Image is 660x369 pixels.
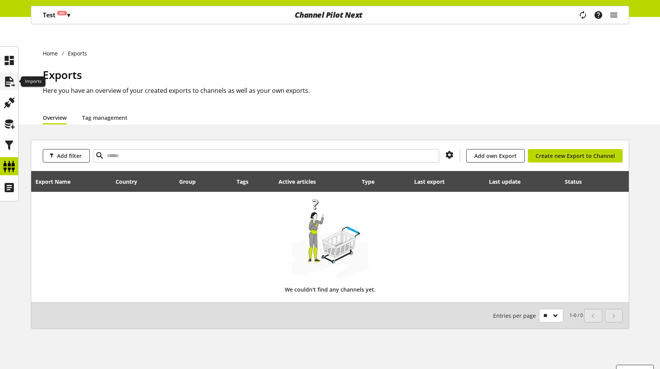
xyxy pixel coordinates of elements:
span: Entries per page [493,312,539,320]
div: Group [179,178,203,186]
a: Add own Export [466,149,525,163]
span: Exports [43,67,82,82]
div: Status [565,178,589,186]
div: Imports [21,76,45,87]
div: Tags [237,178,249,186]
small: 1-0 / 0 [493,309,583,322]
div: Active articles [279,178,324,186]
p: Test [43,10,70,20]
div: Last update [489,178,528,186]
nav: main navigation [31,6,629,24]
div: Export Name [35,178,78,186]
span: Add own Export [474,152,517,160]
span: Off [59,11,65,15]
h2: Here you have an overview of your created exports to channels as well as your own exports. [43,86,629,95]
a: Tag management [82,114,128,122]
a: Overview [43,114,67,122]
span: ▾ [67,11,70,19]
span: Create new Export to Channel [536,152,615,160]
span: Add filter [57,152,82,160]
button: Add filter [43,149,90,163]
a: Create new Export to Channel [528,149,623,163]
div: Type [362,178,382,186]
div: Last export [414,178,452,186]
div: Country [116,178,145,186]
div: We couldn't find any channels yet. [35,279,625,300]
a: Home [43,49,62,57]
